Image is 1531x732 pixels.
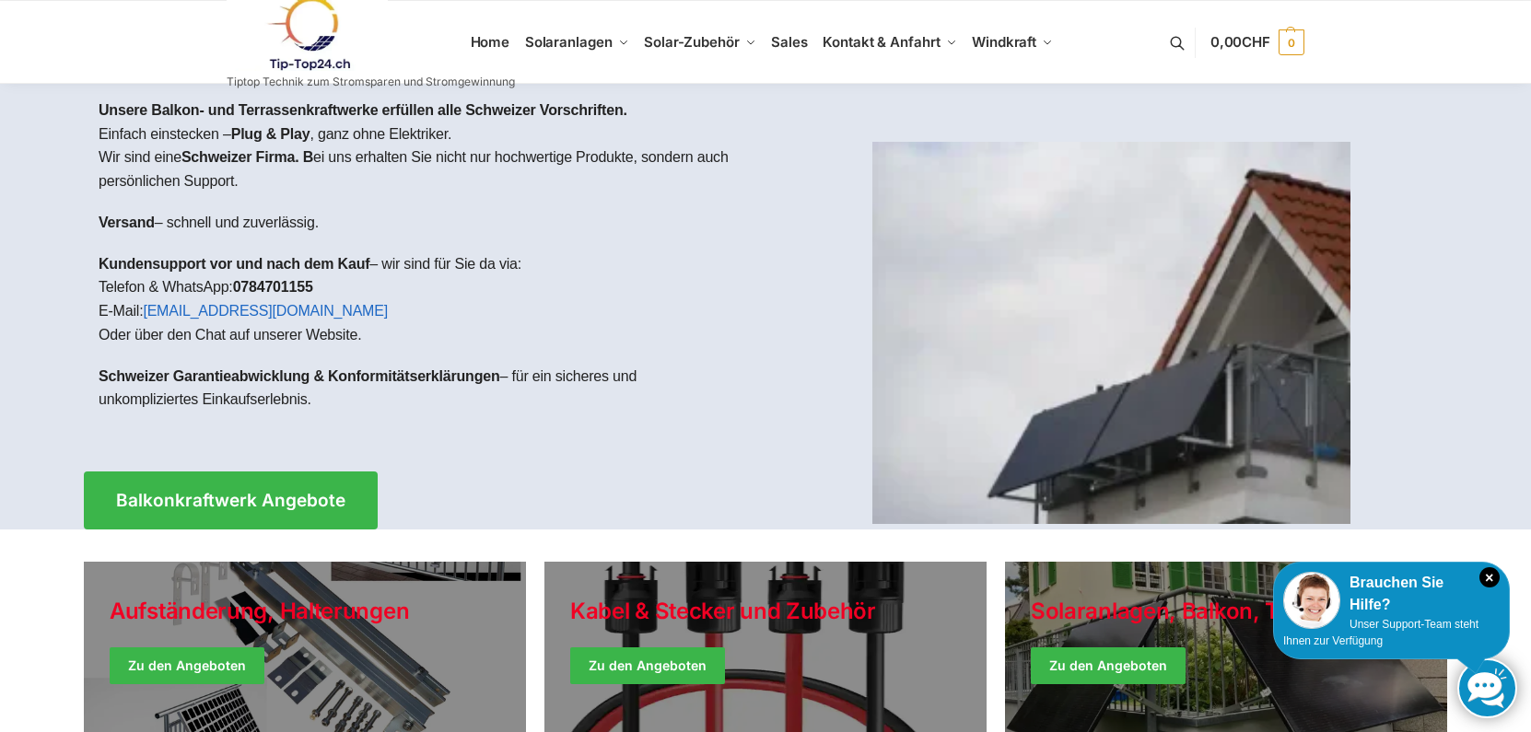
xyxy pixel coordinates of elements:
[99,365,751,412] p: – für ein sicheres und unkompliziertes Einkaufserlebnis.
[1242,33,1270,51] span: CHF
[99,145,751,192] p: Wir sind eine ei uns erhalten Sie nicht nur hochwertige Produkte, sondern auch persönlichen Support.
[872,142,1350,524] img: Home 1
[181,149,313,165] strong: Schweizer Firma. B
[233,279,313,295] strong: 0784701155
[231,126,310,142] strong: Plug & Play
[116,492,345,509] span: Balkonkraftwerk Angebote
[771,33,808,51] span: Sales
[815,1,964,84] a: Kontakt & Anfahrt
[964,1,1061,84] a: Windkraft
[99,211,751,235] p: – schnell und zuverlässig.
[517,1,636,84] a: Solaranlagen
[637,1,764,84] a: Solar-Zubehör
[1283,618,1478,647] span: Unser Support-Team steht Ihnen zur Verfügung
[99,252,751,346] p: – wir sind für Sie da via: Telefon & WhatsApp: E-Mail: Oder über den Chat auf unserer Website.
[227,76,515,87] p: Tiptop Technik zum Stromsparen und Stromgewinnung
[823,33,940,51] span: Kontakt & Anfahrt
[1283,572,1340,629] img: Customer service
[1283,572,1500,616] div: Brauchen Sie Hilfe?
[644,33,740,51] span: Solar-Zubehör
[99,215,155,230] strong: Versand
[1479,567,1500,587] i: Schließen
[99,256,369,272] strong: Kundensupport vor und nach dem Kauf
[972,33,1036,51] span: Windkraft
[99,368,500,384] strong: Schweizer Garantieabwicklung & Konformitätserklärungen
[84,471,378,529] a: Balkonkraftwerk Angebote
[1210,33,1270,51] span: 0,00
[525,33,613,51] span: Solaranlagen
[99,102,627,118] strong: Unsere Balkon- und Terrassenkraftwerke erfüllen alle Schweizer Vorschriften.
[1279,29,1304,55] span: 0
[764,1,815,84] a: Sales
[84,84,765,444] div: Einfach einstecken – , ganz ohne Elektriker.
[1210,15,1304,70] a: 0,00CHF 0
[143,303,388,319] a: [EMAIL_ADDRESS][DOMAIN_NAME]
